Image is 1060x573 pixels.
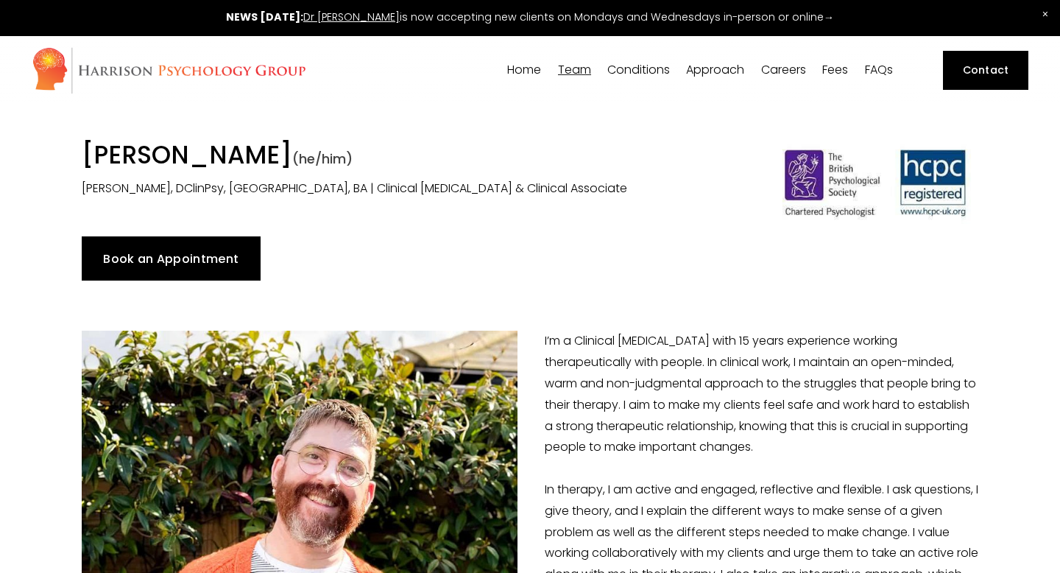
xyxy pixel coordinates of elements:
span: Approach [686,64,744,76]
span: Team [558,64,591,76]
p: [PERSON_NAME], DClinPsy, [GEOGRAPHIC_DATA], BA | Clinical [MEDICAL_DATA] & Clinical Associate [82,178,748,200]
span: (he/him) [292,150,353,168]
a: Fees [822,63,848,77]
a: FAQs [865,63,893,77]
a: Careers [761,63,806,77]
img: Harrison Psychology Group [32,46,306,94]
a: folder dropdown [686,63,744,77]
a: Contact [943,51,1028,89]
a: Book an Appointment [82,236,261,281]
span: Conditions [607,64,670,76]
a: Home [507,63,541,77]
a: folder dropdown [558,63,591,77]
a: Dr [PERSON_NAME] [303,10,400,24]
a: folder dropdown [607,63,670,77]
h1: [PERSON_NAME] [82,140,748,175]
